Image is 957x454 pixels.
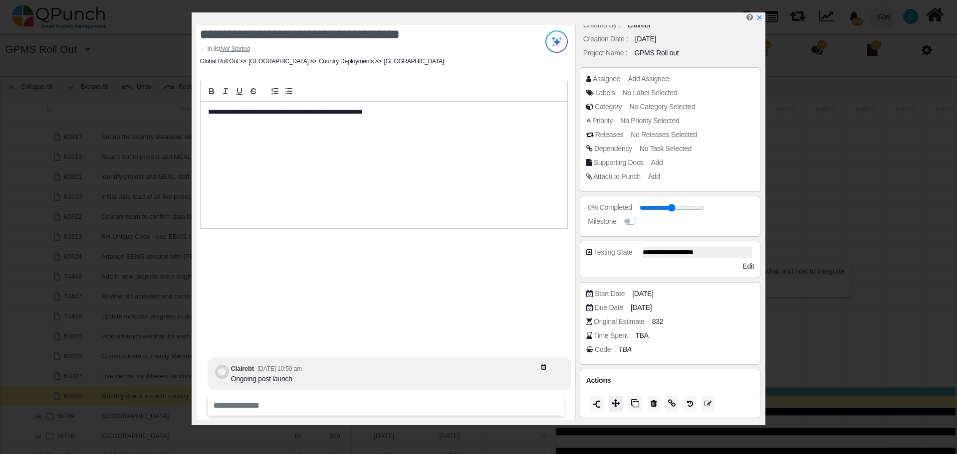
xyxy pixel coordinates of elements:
button: Split [590,396,604,412]
button: Copy [628,396,642,412]
button: Copy Link [665,396,679,412]
div: Supporting Docs [594,157,643,168]
span: 832 [652,316,664,327]
div: Code [595,344,611,355]
span: Add [648,172,660,180]
div: Assignee [593,74,620,84]
span: No Priority Selected [620,117,679,125]
span: Add Assignee [628,75,669,83]
button: Edit [702,396,715,412]
button: History [684,396,696,412]
i: TBA [618,345,631,353]
div: Milestone [588,216,616,227]
div: Attach to Punch [593,171,641,182]
div: Due Date [595,303,623,313]
b: Clairebt [231,365,254,372]
span: TBA [635,330,648,341]
span: No Label Selected [623,89,678,97]
div: Category [595,102,622,112]
div: Labels [595,88,615,98]
img: split.9d50320.png [593,400,601,408]
div: Start Date [595,289,625,299]
button: Delete [648,396,660,412]
div: Time Spent [594,330,628,341]
div: Ongoing post launch [231,374,302,384]
div: Original Estimate [594,316,645,327]
span: Actions [586,376,611,384]
span: [DATE] [631,303,652,313]
div: Releases [595,130,623,140]
div: Testing State [594,247,632,258]
span: No Category Selected [630,103,695,111]
small: [DATE] 10:50 am [257,365,302,372]
span: No Task Selected [640,145,692,152]
div: 0% Completed [588,202,632,213]
span: Add [651,158,663,166]
span: [DATE] [632,289,653,299]
div: Dependency [594,144,632,154]
div: Priority [592,116,613,126]
span: No Releases Selected [631,131,697,139]
span: Edit [742,262,754,270]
